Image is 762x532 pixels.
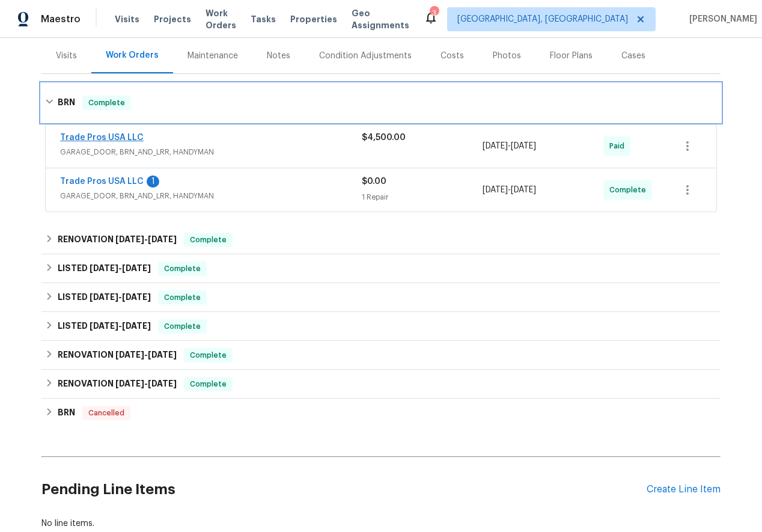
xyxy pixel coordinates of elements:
[41,399,721,427] div: BRN Cancelled
[159,263,206,275] span: Complete
[457,13,628,25] span: [GEOGRAPHIC_DATA], [GEOGRAPHIC_DATA]
[154,13,191,25] span: Projects
[483,186,508,194] span: [DATE]
[41,225,721,254] div: RENOVATION [DATE]-[DATE]Complete
[58,290,151,305] h6: LISTED
[115,350,144,359] span: [DATE]
[185,349,231,361] span: Complete
[550,50,593,62] div: Floor Plans
[647,484,721,495] div: Create Line Item
[41,13,81,25] span: Maestro
[511,142,536,150] span: [DATE]
[58,233,177,247] h6: RENOVATION
[90,322,151,330] span: -
[41,283,721,312] div: LISTED [DATE]-[DATE]Complete
[41,462,647,518] h2: Pending Line Items
[41,370,721,399] div: RENOVATION [DATE]-[DATE]Complete
[115,379,144,388] span: [DATE]
[90,293,118,301] span: [DATE]
[684,13,757,25] span: [PERSON_NAME]
[58,377,177,391] h6: RENOVATION
[115,379,177,388] span: -
[493,50,521,62] div: Photos
[122,322,151,330] span: [DATE]
[267,50,290,62] div: Notes
[90,264,151,272] span: -
[187,50,238,62] div: Maintenance
[362,133,406,142] span: $4,500.00
[206,7,236,31] span: Work Orders
[609,140,629,152] span: Paid
[319,50,412,62] div: Condition Adjustments
[58,319,151,334] h6: LISTED
[56,50,77,62] div: Visits
[58,406,75,420] h6: BRN
[430,7,438,19] div: 3
[60,133,144,142] a: Trade Pros USA LLC
[440,50,464,62] div: Costs
[60,177,144,186] a: Trade Pros USA LLC
[41,312,721,341] div: LISTED [DATE]-[DATE]Complete
[84,407,129,419] span: Cancelled
[58,96,75,110] h6: BRN
[621,50,645,62] div: Cases
[41,84,721,122] div: BRN Complete
[352,7,409,31] span: Geo Assignments
[60,146,362,158] span: GARAGE_DOOR, BRN_AND_LRR, HANDYMAN
[185,234,231,246] span: Complete
[122,293,151,301] span: [DATE]
[115,350,177,359] span: -
[60,190,362,202] span: GARAGE_DOOR, BRN_AND_LRR, HANDYMAN
[185,378,231,390] span: Complete
[159,320,206,332] span: Complete
[84,97,130,109] span: Complete
[106,49,159,61] div: Work Orders
[483,140,536,152] span: -
[290,13,337,25] span: Properties
[41,518,721,530] div: No line items.
[115,235,144,243] span: [DATE]
[122,264,151,272] span: [DATE]
[90,322,118,330] span: [DATE]
[483,142,508,150] span: [DATE]
[148,235,177,243] span: [DATE]
[148,379,177,388] span: [DATE]
[90,293,151,301] span: -
[115,13,139,25] span: Visits
[115,235,177,243] span: -
[511,186,536,194] span: [DATE]
[159,292,206,304] span: Complete
[483,184,536,196] span: -
[58,348,177,362] h6: RENOVATION
[41,341,721,370] div: RENOVATION [DATE]-[DATE]Complete
[90,264,118,272] span: [DATE]
[41,254,721,283] div: LISTED [DATE]-[DATE]Complete
[362,177,386,186] span: $0.00
[58,261,151,276] h6: LISTED
[362,191,483,203] div: 1 Repair
[609,184,651,196] span: Complete
[148,350,177,359] span: [DATE]
[147,176,159,188] div: 1
[251,15,276,23] span: Tasks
